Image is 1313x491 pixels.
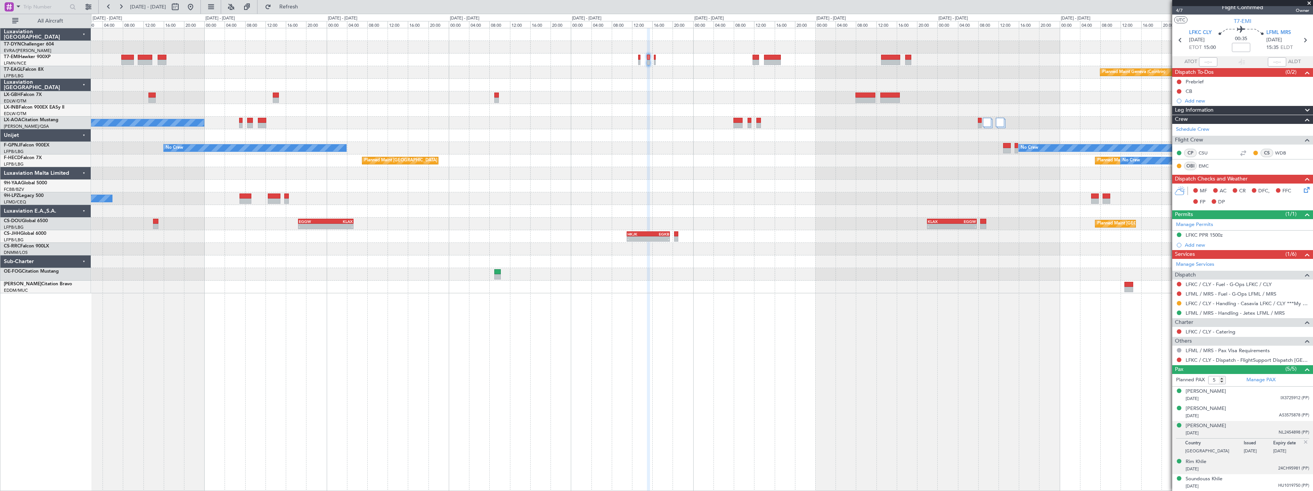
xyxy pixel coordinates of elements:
[1122,155,1140,166] div: No Crew
[1186,413,1199,419] span: [DATE]
[1186,88,1192,94] div: CB
[1121,21,1141,28] div: 12:00
[1175,68,1214,77] span: Dispatch To-Dos
[1279,429,1309,436] span: NL2454898 (PP)
[627,237,648,241] div: -
[4,143,20,148] span: F-GPNJ
[328,15,357,22] div: [DATE] - [DATE]
[1175,106,1214,115] span: Leg Information
[958,21,978,28] div: 04:00
[4,118,21,122] span: LX-AOA
[4,199,26,205] a: LFMD/CEQ
[4,224,24,230] a: LFPB/LBG
[1175,210,1193,219] span: Permits
[1234,17,1251,25] span: T7-EMI
[450,15,479,22] div: [DATE] - [DATE]
[1186,388,1226,395] div: [PERSON_NAME]
[591,21,612,28] div: 04:00
[572,15,601,22] div: [DATE] - [DATE]
[1222,3,1263,11] div: Flight Confirmed
[1176,126,1209,133] a: Schedule Crew
[928,219,952,224] div: KLAX
[204,21,225,28] div: 00:00
[612,21,632,28] div: 08:00
[4,42,54,47] a: T7-DYNChallenger 604
[1186,310,1285,316] a: LFML / MRS - Handling - Jetex LFML / MRS
[1185,98,1309,104] div: Add new
[1273,441,1303,448] p: Expiry date
[326,224,353,229] div: -
[1199,57,1217,67] input: --:--
[245,21,266,28] div: 08:00
[4,105,64,110] a: LX-INBFalcon 900EX EASy II
[897,21,917,28] div: 16:00
[4,105,19,110] span: LX-INB
[469,21,489,28] div: 04:00
[1273,448,1303,456] p: [DATE]
[1186,300,1309,307] a: LFKC / CLY - Handling - Casavia LFKC / CLY ***My handling***
[364,155,485,166] div: Planned Maint [GEOGRAPHIC_DATA] ([GEOGRAPHIC_DATA])
[4,42,21,47] span: T7-DYN
[1189,44,1202,52] span: ETOT
[1235,35,1247,43] span: 00:35
[4,231,20,236] span: CS-JHH
[816,15,846,22] div: [DATE] - [DATE]
[1302,439,1309,445] img: close
[4,237,24,243] a: LFPB/LBG
[4,93,42,97] a: LX-GBHFalcon 7X
[4,67,23,72] span: T7-EAGL
[299,224,326,229] div: -
[4,67,44,72] a: T7-EAGLFalcon 8X
[1220,187,1227,195] span: AC
[1285,210,1297,218] span: (1/1)
[4,231,46,236] a: CS-JHHGlobal 6000
[938,15,968,22] div: [DATE] - [DATE]
[4,124,49,129] a: [PERSON_NAME]/QSA
[1280,395,1309,402] span: IX3725912 (PP)
[1102,67,1165,78] div: Planned Maint Geneva (Cointrin)
[1097,155,1218,166] div: Planned Maint [GEOGRAPHIC_DATA] ([GEOGRAPHIC_DATA])
[4,282,41,286] span: [PERSON_NAME]
[4,282,72,286] a: [PERSON_NAME]Citation Bravo
[449,21,469,28] div: 00:00
[1185,448,1244,456] p: [GEOGRAPHIC_DATA]
[1184,149,1197,157] div: CP
[775,21,795,28] div: 16:00
[4,181,21,185] span: 9H-YAA
[23,1,67,13] input: Trip Number
[952,224,976,229] div: -
[489,21,510,28] div: 08:00
[1189,29,1212,37] span: LFKC CLY
[627,232,648,236] div: HKJK
[367,21,388,28] div: 08:00
[4,250,28,255] a: DNMM/LOS
[1285,68,1297,76] span: (0/2)
[4,156,21,160] span: F-HECD
[978,21,999,28] div: 08:00
[1061,15,1090,22] div: [DATE] - [DATE]
[347,21,367,28] div: 04:00
[1239,187,1246,195] span: CR
[815,21,836,28] div: 00:00
[1175,318,1193,327] span: Charter
[299,219,326,224] div: EGGW
[4,55,19,59] span: T7-EMI
[1186,405,1226,413] div: [PERSON_NAME]
[928,224,952,229] div: -
[4,181,47,185] a: 9H-YAAGlobal 5000
[1176,376,1205,384] label: Planned PAX
[4,73,24,79] a: LFPB/LBG
[1100,21,1121,28] div: 08:00
[4,269,59,274] a: OE-FOGCitation Mustang
[1280,44,1293,52] span: ELDT
[4,288,28,293] a: EDDM/MUC
[1186,430,1199,436] span: [DATE]
[1174,16,1188,23] button: UTC
[1186,458,1206,466] div: Rim Khlie
[1244,448,1273,456] p: [DATE]
[205,15,235,22] div: [DATE] - [DATE]
[4,143,49,148] a: F-GPNJFalcon 900EX
[1258,187,1270,195] span: DFC,
[1175,175,1248,184] span: Dispatch Checks and Weather
[123,21,143,28] div: 08:00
